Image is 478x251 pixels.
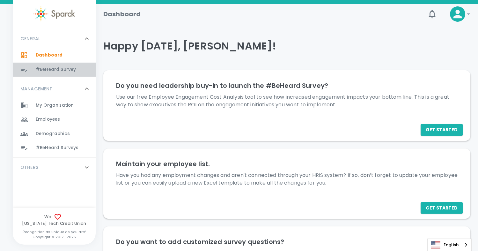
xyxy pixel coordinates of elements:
[13,213,96,227] span: We [US_STATE] Tech Credit Union
[13,6,96,21] a: Sparck logo
[103,40,470,52] h4: Happy [DATE], [PERSON_NAME]!
[20,86,53,92] p: MANAGEMENT
[13,29,96,48] div: GENERAL
[33,6,75,21] img: Sparck logo
[116,237,458,247] h6: Do you want to add customized survey questions?
[36,52,63,58] span: Dashboard
[421,202,463,214] button: Get Started
[116,93,458,109] p: Use our free Employee Engagement Cost Analysis tool to see how increased engagement impacts your ...
[116,159,458,169] h6: Maintain your employee list.
[13,127,96,141] a: Demographics
[13,63,96,77] a: #BeHeard Survey
[13,234,96,240] p: Copyright © 2017 - 2025
[421,124,463,136] button: Get Started
[20,164,38,171] p: OTHERS
[13,98,96,158] div: MANAGEMENT
[427,239,472,251] aside: Language selected: English
[13,112,96,126] a: Employees
[116,80,458,91] h6: Do you need leadership buy-in to launch the #BeHeard Survey?
[36,66,76,73] span: #BeHeard Survey
[36,145,78,151] span: #BeHeard Surveys
[36,116,60,123] span: Employees
[13,141,96,155] a: #BeHeard Surveys
[428,239,471,251] a: English
[13,48,96,62] a: Dashboard
[13,98,96,112] a: My Organization
[103,9,141,19] h1: Dashboard
[13,79,96,98] div: MANAGEMENT
[20,35,40,42] p: GENERAL
[13,158,96,177] div: OTHERS
[36,131,70,137] span: Demographics
[36,102,74,109] span: My Organization
[13,229,96,234] p: Recognition as unique as you are!
[427,239,472,251] div: Language
[13,48,96,79] div: GENERAL
[116,171,458,187] p: Have you had any employment changes and aren't connected through your HRIS system? If so, don’t f...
